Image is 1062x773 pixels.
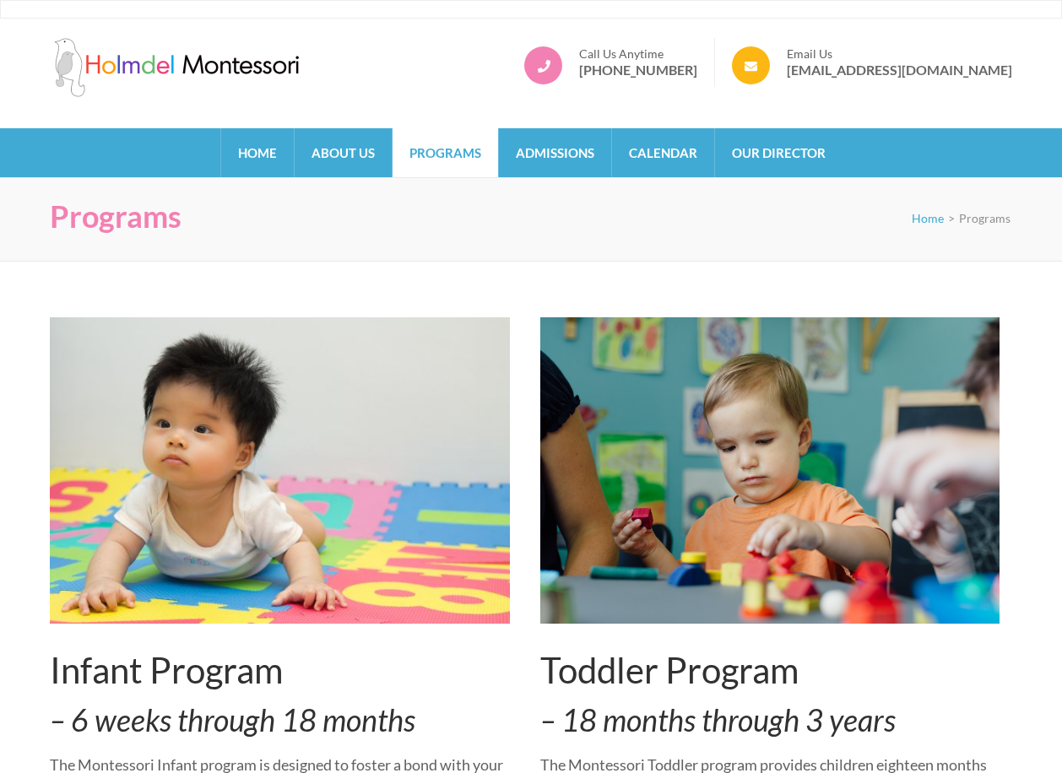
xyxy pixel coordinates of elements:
a: Programs [393,128,498,177]
span: Call Us Anytime [579,46,697,62]
h2: Toddler Program [540,649,1000,691]
a: Calendar [612,128,714,177]
h2: Infant Program [50,649,510,691]
img: Holmdel Montessori School [50,38,303,97]
a: Home [221,128,294,177]
a: Home [912,211,944,225]
span: > [948,211,955,225]
em: – 6 weeks through 18 months [50,701,415,738]
a: [PHONE_NUMBER] [579,62,697,78]
a: [EMAIL_ADDRESS][DOMAIN_NAME] [787,62,1012,78]
a: Our Director [715,128,843,177]
h1: Programs [50,198,182,235]
span: Email Us [787,46,1012,62]
a: About Us [295,128,392,177]
a: Admissions [499,128,611,177]
em: – 18 months through 3 years [540,701,896,738]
